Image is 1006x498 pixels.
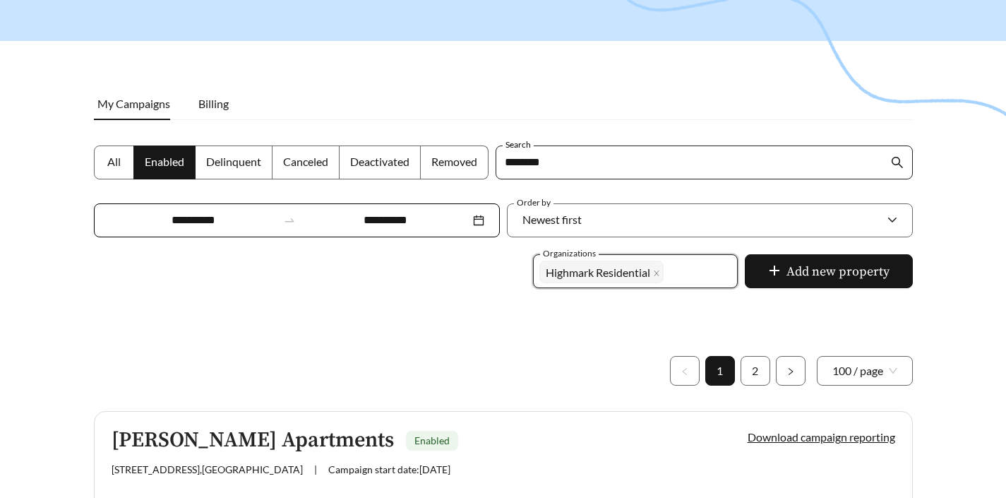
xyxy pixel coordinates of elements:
span: search [891,156,904,169]
button: right [776,356,806,386]
span: Enabled [145,155,184,168]
button: plusAdd new property [745,254,913,288]
span: Delinquent [206,155,261,168]
span: 100 / page [832,357,897,385]
span: right [786,367,795,376]
span: Canceled [283,155,328,168]
span: Campaign start date: [DATE] [328,463,450,475]
a: Download campaign reporting [748,430,895,444]
a: 1 [706,357,734,385]
a: 2 [741,357,770,385]
span: plus [768,264,781,280]
li: 2 [741,356,770,386]
span: My Campaigns [97,97,170,110]
span: Billing [198,97,229,110]
div: Page Size [817,356,913,386]
span: Removed [431,155,477,168]
li: 1 [705,356,735,386]
span: [STREET_ADDRESS] , [GEOGRAPHIC_DATA] [112,463,303,475]
h5: [PERSON_NAME] Apartments [112,429,394,452]
span: Enabled [414,434,450,446]
span: Deactivated [350,155,409,168]
span: swap-right [283,214,296,227]
span: All [107,155,121,168]
span: | [314,463,317,475]
li: Previous Page [670,356,700,386]
button: left [670,356,700,386]
span: left [681,367,689,376]
span: close [653,270,660,278]
span: Newest first [522,213,582,226]
span: to [283,214,296,227]
span: Highmark Residential [546,266,650,279]
li: Next Page [776,356,806,386]
span: Add new property [786,262,890,281]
